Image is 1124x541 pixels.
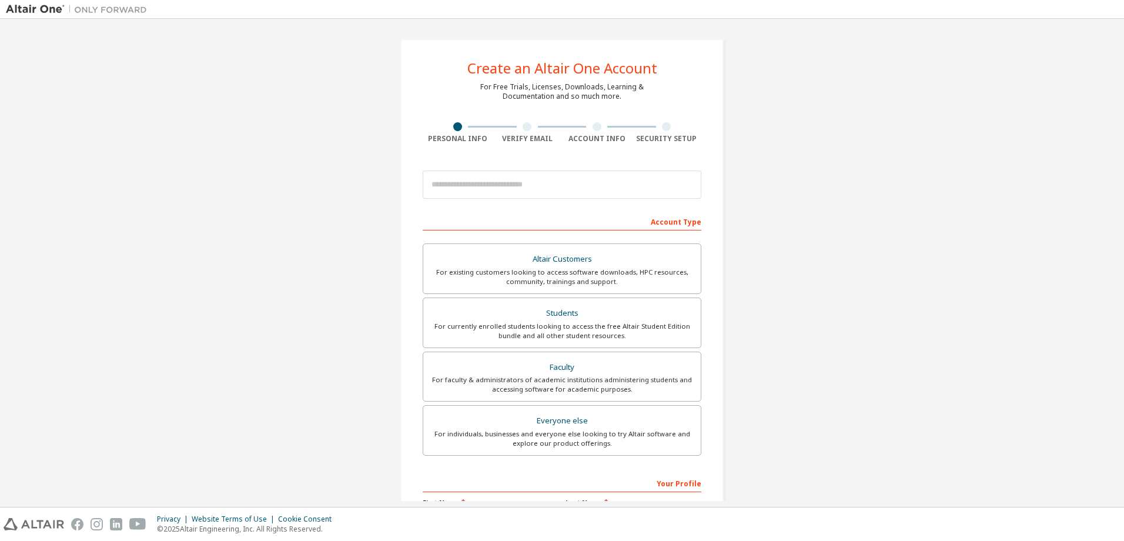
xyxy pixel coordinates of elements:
[278,515,339,524] div: Cookie Consent
[4,518,64,530] img: altair_logo.svg
[129,518,146,530] img: youtube.svg
[430,268,694,286] div: For existing customers looking to access software downloads, HPC resources, community, trainings ...
[493,134,563,143] div: Verify Email
[430,305,694,322] div: Students
[423,498,558,507] label: First Name
[430,359,694,376] div: Faculty
[430,413,694,429] div: Everyone else
[157,515,192,524] div: Privacy
[110,518,122,530] img: linkedin.svg
[192,515,278,524] div: Website Terms of Use
[566,498,701,507] label: Last Name
[467,61,657,75] div: Create an Altair One Account
[562,134,632,143] div: Account Info
[157,524,339,534] p: © 2025 Altair Engineering, Inc. All Rights Reserved.
[430,429,694,448] div: For individuals, businesses and everyone else looking to try Altair software and explore our prod...
[480,82,644,101] div: For Free Trials, Licenses, Downloads, Learning & Documentation and so much more.
[430,322,694,340] div: For currently enrolled students looking to access the free Altair Student Edition bundle and all ...
[430,251,694,268] div: Altair Customers
[423,212,701,231] div: Account Type
[6,4,153,15] img: Altair One
[423,473,701,492] div: Your Profile
[91,518,103,530] img: instagram.svg
[423,134,493,143] div: Personal Info
[430,375,694,394] div: For faculty & administrators of academic institutions administering students and accessing softwa...
[71,518,83,530] img: facebook.svg
[632,134,702,143] div: Security Setup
